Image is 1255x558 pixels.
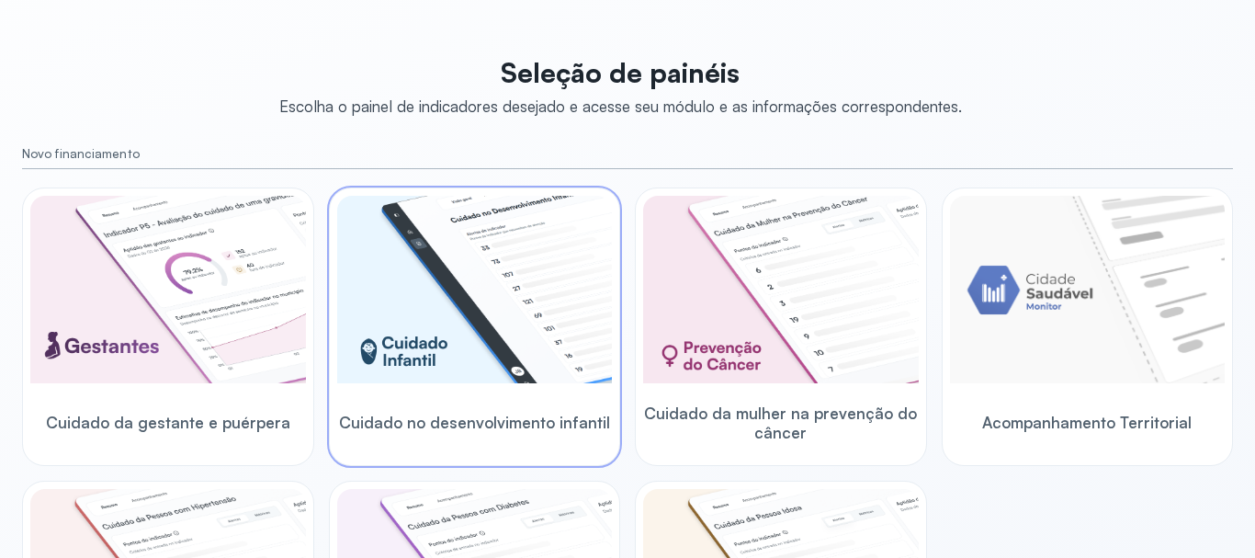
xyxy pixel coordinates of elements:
span: Acompanhamento Territorial [982,413,1192,432]
small: Novo financiamento [22,146,1233,162]
img: woman-cancer-prevention-care.png [643,196,919,383]
img: child-development.png [337,196,613,383]
img: pregnants.png [30,196,306,383]
span: Cuidado no desenvolvimento infantil [339,413,610,432]
img: placeholder-module-ilustration.png [950,196,1226,383]
div: Escolha o painel de indicadores desejado e acesse seu módulo e as informações correspondentes. [279,97,962,116]
span: Cuidado da mulher na prevenção do câncer [643,404,919,443]
p: Seleção de painéis [279,56,962,89]
span: Cuidado da gestante e puérpera [46,413,290,432]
